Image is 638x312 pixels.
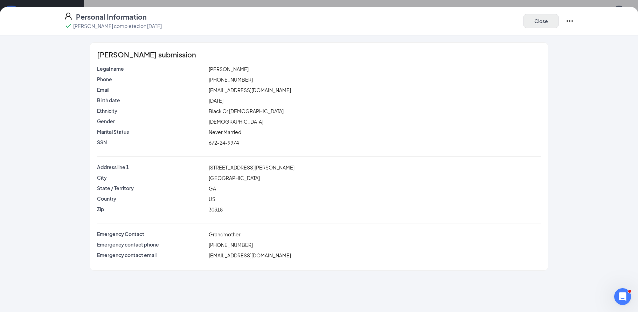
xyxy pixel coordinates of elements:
[97,174,206,181] p: City
[64,22,72,30] svg: Checkmark
[97,118,206,125] p: Gender
[209,76,253,83] span: [PHONE_NUMBER]
[97,128,206,135] p: Marital Status
[614,288,631,305] iframe: Intercom live chat
[209,139,239,146] span: 672-24-9974
[209,252,291,258] span: [EMAIL_ADDRESS][DOMAIN_NAME]
[523,14,559,28] button: Close
[209,196,215,202] span: US
[209,108,284,114] span: Black Or [DEMOGRAPHIC_DATA]
[97,164,206,171] p: Address line 1
[97,206,206,213] p: Zip
[209,97,223,104] span: [DATE]
[97,51,196,58] span: [PERSON_NAME] submission
[209,129,241,135] span: Never Married
[97,195,206,202] p: Country
[73,22,162,29] p: [PERSON_NAME] completed on [DATE]
[97,76,206,83] p: Phone
[209,66,249,72] span: [PERSON_NAME]
[209,175,260,181] span: [GEOGRAPHIC_DATA]
[64,12,72,20] svg: User
[209,242,253,248] span: [PHONE_NUMBER]
[97,139,206,146] p: SSN
[97,97,206,104] p: Birth date
[209,118,263,125] span: [DEMOGRAPHIC_DATA]
[76,12,147,22] h4: Personal Information
[97,65,206,72] p: Legal name
[209,87,291,93] span: [EMAIL_ADDRESS][DOMAIN_NAME]
[209,185,216,192] span: GA
[97,241,206,248] p: Emergency contact phone
[97,251,206,258] p: Emergency contact email
[209,231,241,237] span: Grandmother
[566,17,574,25] svg: Ellipses
[97,185,206,192] p: State / Territory
[97,230,206,237] p: Emergency Contact
[97,107,206,114] p: Ethnicity
[209,164,294,171] span: [STREET_ADDRESS][PERSON_NAME]
[209,206,223,213] span: 30318
[97,86,206,93] p: Email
